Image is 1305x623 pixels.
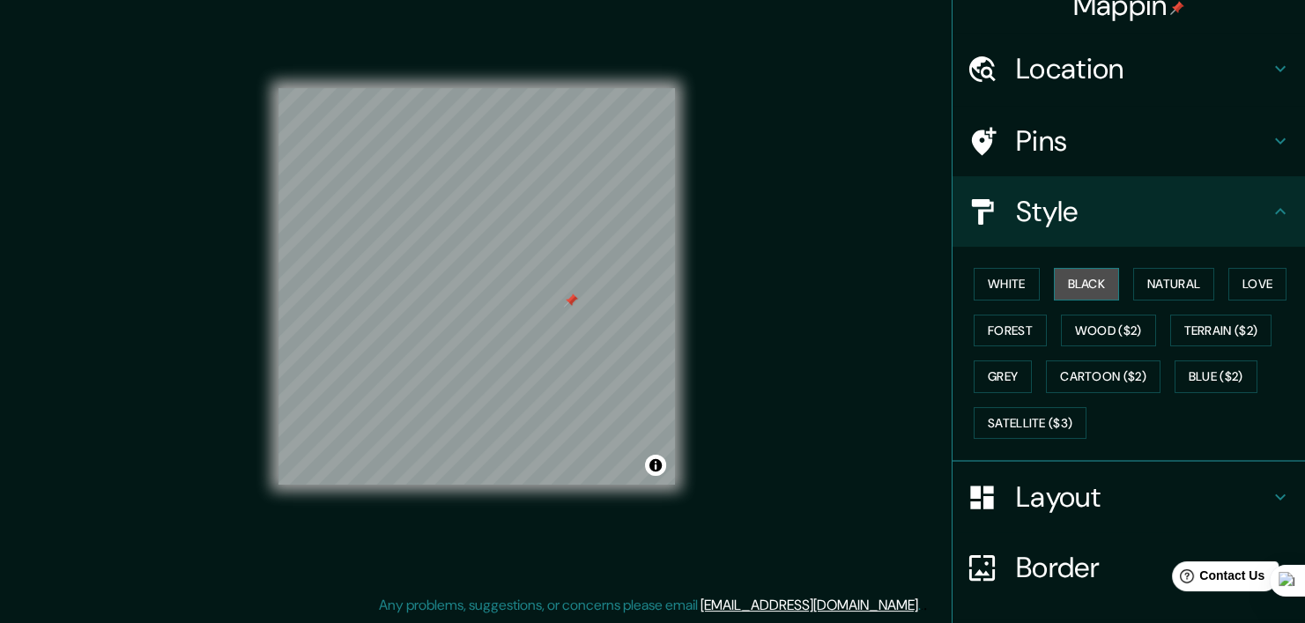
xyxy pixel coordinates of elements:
h4: Location [1016,51,1270,86]
img: pin-icon.png [1170,1,1184,15]
div: . [921,595,923,616]
a: [EMAIL_ADDRESS][DOMAIN_NAME] [701,596,918,614]
button: Cartoon ($2) [1046,360,1160,393]
canvas: Map [278,88,675,485]
div: Layout [953,462,1305,532]
h4: Border [1016,550,1270,585]
button: Toggle attribution [645,455,666,476]
button: Terrain ($2) [1170,315,1272,347]
button: Grey [974,360,1032,393]
button: Blue ($2) [1175,360,1257,393]
div: Border [953,532,1305,603]
h4: Pins [1016,123,1270,159]
h4: Style [1016,194,1270,229]
h4: Layout [1016,479,1270,515]
div: Location [953,33,1305,104]
button: Wood ($2) [1061,315,1156,347]
button: Natural [1133,268,1214,300]
div: Pins [953,106,1305,176]
p: Any problems, suggestions, or concerns please email . [379,595,921,616]
button: Love [1228,268,1286,300]
div: . [923,595,927,616]
iframe: Help widget launcher [1148,554,1286,604]
button: Satellite ($3) [974,407,1086,440]
button: Forest [974,315,1047,347]
button: Black [1054,268,1120,300]
div: Style [953,176,1305,247]
button: White [974,268,1040,300]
